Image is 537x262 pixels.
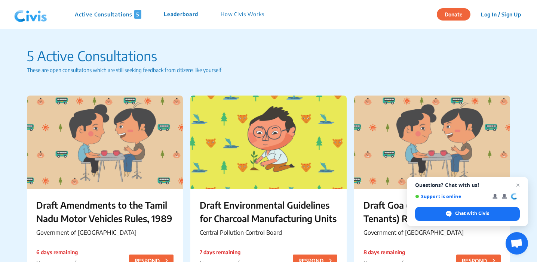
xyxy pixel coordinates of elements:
[11,3,50,26] img: navlogo.png
[437,10,476,18] a: Donate
[164,10,198,19] p: Leaderboard
[221,10,264,19] p: How Civis Works
[437,8,470,21] button: Donate
[513,181,522,190] span: Close chat
[36,198,174,225] p: Draft Amendments to the Tamil Nadu Motor Vehicles Rules, 1989
[415,194,487,199] span: Support is online
[476,9,526,20] button: Log In / Sign Up
[415,182,520,188] span: Questions? Chat with us!
[27,46,510,66] p: 5 Active Consultations
[363,198,501,225] p: Draft Goa (Verification of Tenants) Rules, 2025
[75,10,141,19] p: Active Consultations
[134,10,141,19] span: 5
[363,248,408,256] p: 8 days remaining
[36,248,81,256] p: 6 days remaining
[455,210,489,217] span: Chat with Civis
[506,232,528,255] div: Open chat
[363,228,501,237] p: Government of [GEOGRAPHIC_DATA]
[200,248,244,256] p: 7 days remaining
[36,228,174,237] p: Government of [GEOGRAPHIC_DATA]
[415,207,520,221] div: Chat with Civis
[27,66,510,74] p: These are open consultatons which are still seeking feedback from citizens like yourself
[200,228,337,237] p: Central Pollution Control Board
[200,198,337,225] p: Draft Environmental Guidelines for Charcoal Manufacturing Units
